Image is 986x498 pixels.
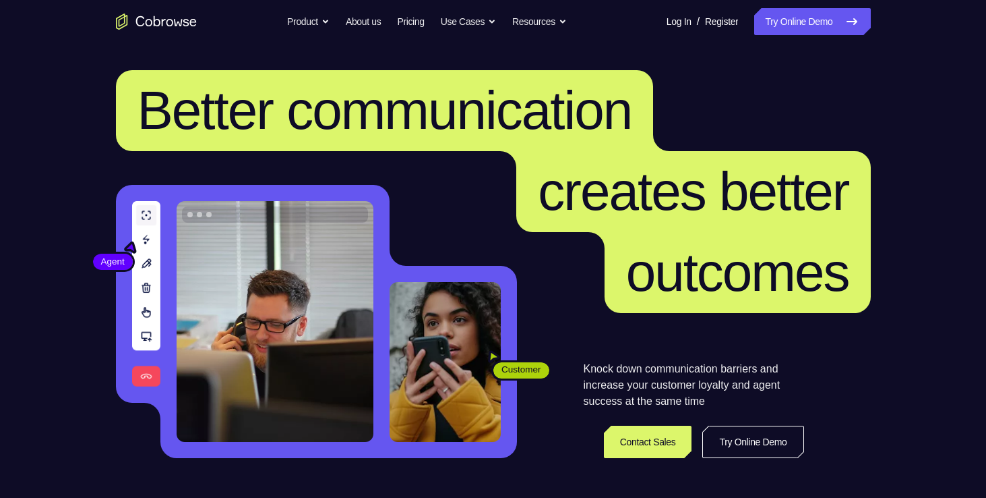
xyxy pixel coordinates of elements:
a: Go to the home page [116,13,197,30]
a: Try Online Demo [702,426,803,458]
a: Log In [667,8,691,35]
button: Product [287,8,330,35]
img: A customer holding their phone [390,282,501,442]
span: / [697,13,700,30]
a: Try Online Demo [754,8,870,35]
a: Contact Sales [604,426,692,458]
a: About us [346,8,381,35]
span: Better communication [137,80,632,140]
span: outcomes [626,242,849,302]
button: Use Cases [441,8,496,35]
img: A customer support agent talking on the phone [177,201,373,442]
button: Resources [512,8,567,35]
p: Knock down communication barriers and increase your customer loyalty and agent success at the sam... [584,361,804,410]
a: Pricing [397,8,424,35]
span: creates better [538,161,849,221]
a: Register [705,8,738,35]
